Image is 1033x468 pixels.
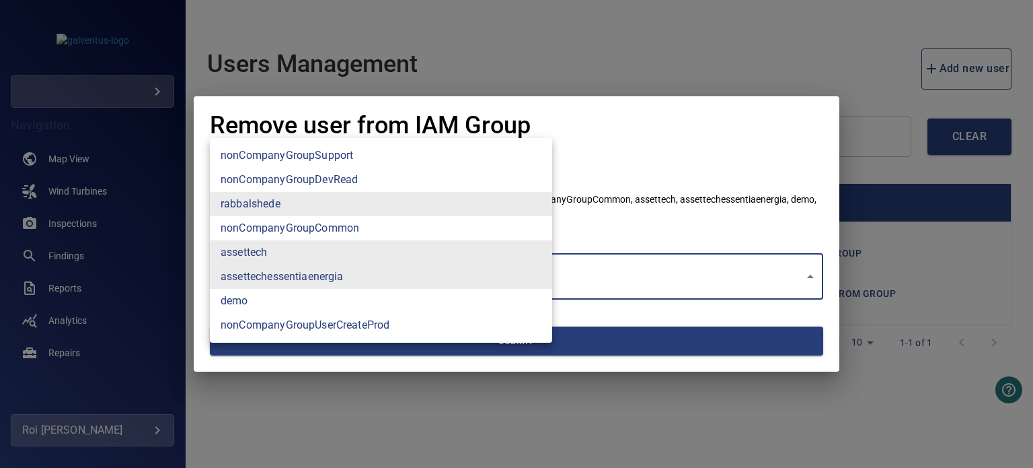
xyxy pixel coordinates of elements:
li: nonCompanyGroupCommon [210,216,552,240]
li: nonCompanyGroupSupport [210,143,552,168]
li: nonCompanyGroupDevRead [210,168,552,192]
li: assettechessentiaenergia [210,265,552,289]
li: nonCompanyGroupUserCreateProd [210,313,552,337]
li: demo [210,289,552,313]
li: assettech [210,240,552,265]
li: rabbalshede [210,192,552,216]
